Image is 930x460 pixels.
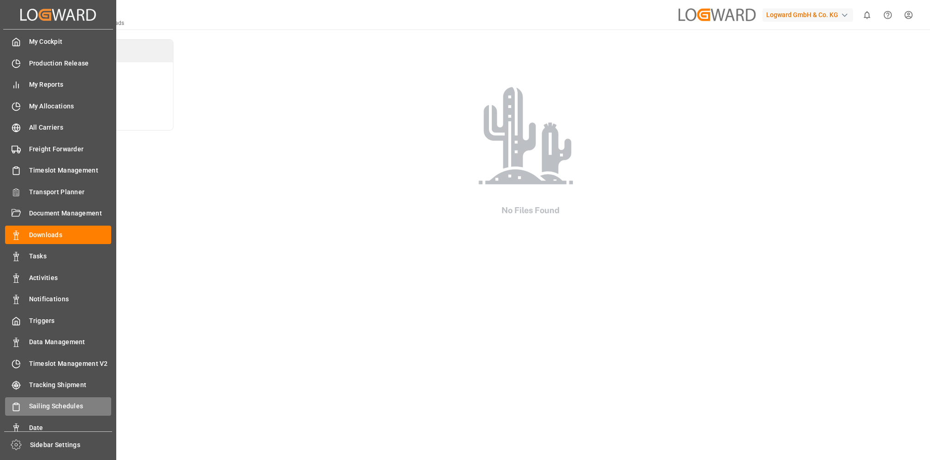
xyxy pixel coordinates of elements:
button: Help Center [877,5,898,25]
a: Document Management [5,204,111,222]
span: Sidebar Settings [30,440,113,450]
span: Timeslot Management V2 [29,359,112,369]
a: My Allocations [5,97,111,115]
a: Tracking Shipment [5,376,111,394]
span: Document Management [29,209,112,218]
span: Downloads [29,230,112,240]
a: Tasks [5,247,111,265]
span: Date [29,423,112,433]
a: My Cockpit [5,33,111,51]
span: Freight Forwarder [29,144,112,154]
button: Logward GmbH & Co. KG [763,6,857,24]
span: Data Management [29,337,112,347]
span: My Allocations [29,102,112,111]
a: My Reports [5,76,111,94]
span: Production Release [29,59,112,68]
a: Timeslot Management [5,161,111,179]
a: Transport Planner [5,183,111,201]
span: Activities [29,273,112,283]
span: Tasks [29,251,112,261]
a: Date [5,419,111,437]
span: Sailing Schedules [29,401,112,411]
a: Timeslot Management V2 [5,354,111,372]
a: Data Management [5,333,111,351]
span: Tracking Shipment [29,380,112,390]
span: Timeslot Management [29,166,112,175]
span: All Carriers [29,123,112,132]
span: Transport Planner [29,187,112,197]
button: show 0 new notifications [857,5,877,25]
a: Activities [5,269,111,287]
a: Production Release [5,54,111,72]
a: Triggers [5,311,111,329]
a: Downloads [5,226,111,244]
a: Sailing Schedules [5,397,111,415]
span: My Reports [29,80,112,90]
span: Triggers [29,316,112,326]
a: All Carriers [5,119,111,137]
span: My Cockpit [29,37,112,47]
a: Notifications [5,290,111,308]
span: Notifications [29,294,112,304]
img: Logward_spacing_grey.png_1685354854.png [679,8,756,21]
div: Logward GmbH & Co. KG [763,8,853,22]
a: Freight Forwarder [5,140,111,158]
h2: No Files Found [461,204,600,216]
